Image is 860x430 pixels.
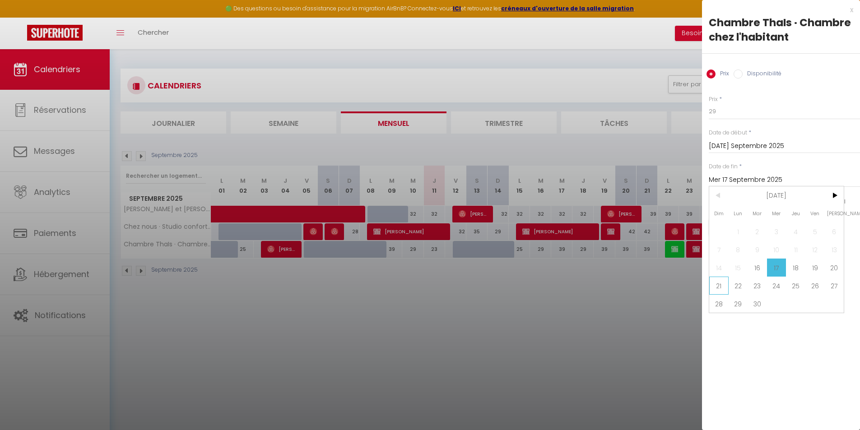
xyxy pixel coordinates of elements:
span: 6 [824,222,844,240]
span: 5 [805,222,825,240]
span: 7 [709,240,729,259]
div: Chambre ThaIs · Chambre chez l'habitant [709,15,853,44]
label: Prix [716,69,729,79]
label: Date de fin [709,162,738,171]
span: 30 [748,295,767,313]
span: Jeu [786,204,805,222]
span: [PERSON_NAME] [824,204,844,222]
span: Mar [748,204,767,222]
span: 20 [824,259,844,277]
span: 1 [729,222,748,240]
span: 14 [709,259,729,277]
span: 25 [786,277,805,295]
span: 28 [709,295,729,313]
span: 8 [729,240,748,259]
span: 9 [748,240,767,259]
span: 10 [767,240,786,259]
span: 11 [786,240,805,259]
label: Disponibilité [743,69,781,79]
span: 26 [805,277,825,295]
label: Date de début [709,129,747,137]
span: 24 [767,277,786,295]
span: Ven [805,204,825,222]
label: Prix [709,95,718,104]
span: 29 [729,295,748,313]
span: 16 [748,259,767,277]
span: 18 [786,259,805,277]
span: 2 [748,222,767,240]
div: x [702,5,853,15]
span: 12 [805,240,825,259]
span: 19 [805,259,825,277]
span: 4 [786,222,805,240]
span: 15 [729,259,748,277]
span: < [709,186,729,204]
span: 21 [709,277,729,295]
span: 22 [729,277,748,295]
span: [DATE] [729,186,825,204]
span: > [824,186,844,204]
span: 23 [748,277,767,295]
span: Lun [729,204,748,222]
span: 17 [767,259,786,277]
span: 27 [824,277,844,295]
button: Ouvrir le widget de chat LiveChat [7,4,34,31]
span: Dim [709,204,729,222]
span: 13 [824,240,844,259]
span: Mer [767,204,786,222]
span: 3 [767,222,786,240]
